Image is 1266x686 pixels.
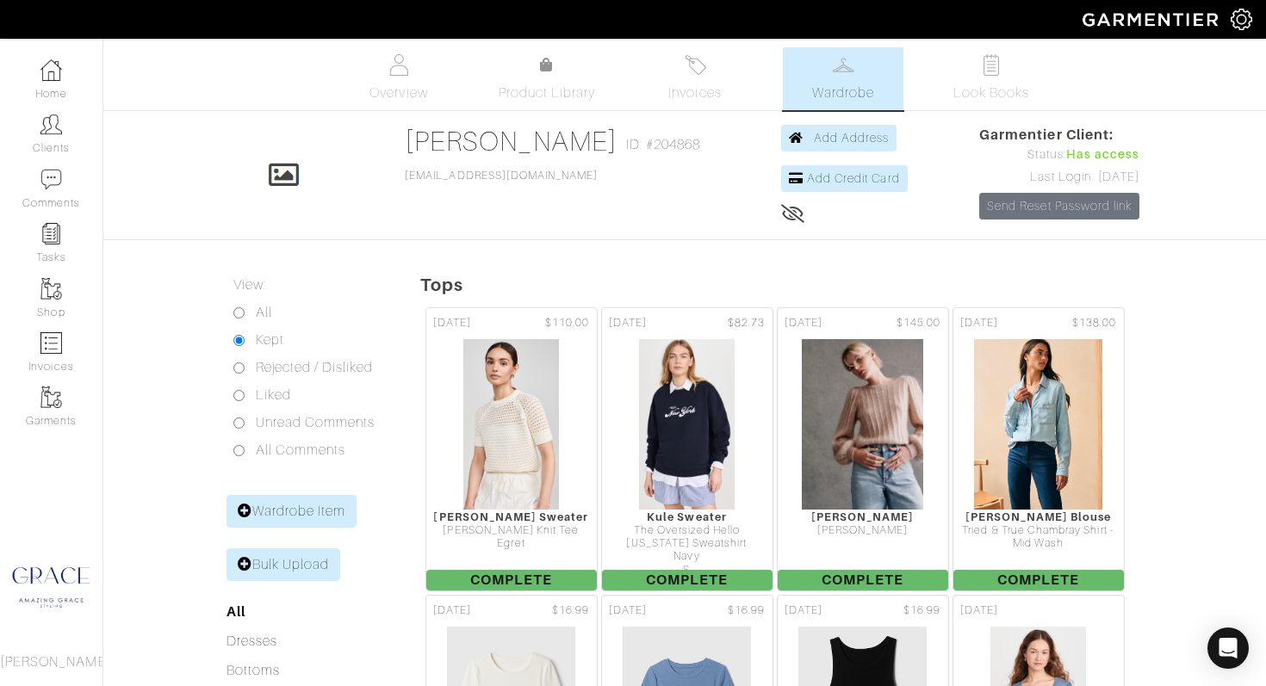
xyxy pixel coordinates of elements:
span: Garmentier Client: [979,125,1139,145]
span: $145.00 [897,315,940,331]
span: [DATE] [785,315,822,331]
div: Tried & True Chambray Shirt - Mid Wash [953,524,1124,551]
span: Overview [369,83,427,103]
a: Wardrobe Item [227,495,357,528]
img: basicinfo-40fd8af6dae0f16599ec9e87c0ef1c0a1fdea2edbe929e3d69a839185d80c458.svg [388,54,410,76]
span: Complete [602,570,773,590]
a: Bulk Upload [227,548,341,581]
div: Navy [602,550,773,563]
span: $16.99 [728,603,765,619]
span: Complete [953,570,1124,590]
div: [PERSON_NAME] Sweater [426,510,597,523]
span: [DATE] [433,315,471,331]
img: garmentier-logo-header-white-b43fb05a5012e4ada735d5af1a66efaba907eab6374d6393d1fbf88cb4ef424d.png [1074,4,1231,34]
span: [DATE] [785,603,822,619]
div: S [602,564,773,577]
span: Has access [1066,145,1140,164]
img: gear-icon-white-bd11855cb880d31180b6d7d6211b90ccbf57a29d726f0c71d8c61bd08dd39cc2.png [1231,9,1252,30]
div: The Oversized Hello [US_STATE] Sweatshirt [602,524,773,551]
label: Kept [256,330,284,350]
a: Product Library [487,55,607,103]
span: [DATE] [609,315,647,331]
label: All Comments [256,440,346,460]
a: Bottoms [227,663,280,678]
img: reminder-icon-8004d30b9f0a5d33ae49ab947aed9ed385cf756f9e5892f1edd6e32f2345188e.png [40,223,62,244]
span: $82.73 [728,315,765,331]
a: [DATE] $138.00 [PERSON_NAME] Blouse Tried & True Chambray Shirt - Mid Wash Complete [951,306,1126,593]
span: $16.99 [903,603,940,619]
a: [DATE] $145.00 [PERSON_NAME] [PERSON_NAME] Complete [775,306,951,593]
a: Dresses [227,633,277,649]
span: Wardrobe [812,83,874,103]
span: $138.00 [1072,315,1116,331]
label: View: [233,275,266,295]
img: s4ZUgBLVngsWPF5EQNTmwug3 [462,338,561,510]
span: Look Books [953,83,1030,103]
div: [PERSON_NAME] [778,510,948,523]
a: Add Credit Card [781,165,908,192]
span: ID: #204868 [626,134,701,155]
div: [PERSON_NAME] Knit Tee [426,524,597,537]
img: garments-icon-b7da505a4dc4fd61783c78ac3ca0ef83fa9d6f193b1c9dc38574b1d14d53ca28.png [40,386,62,408]
span: [DATE] [960,603,998,619]
img: todo-9ac3debb85659649dc8f770b8b6100bb5dab4b48dedcbae339e5042a72dfd3cc.svg [981,54,1002,76]
a: [PERSON_NAME] [405,126,617,157]
div: Kule Sweater [602,510,773,523]
img: clients-icon-6bae9207a08558b7cb47a8932f037763ab4055f8c8b6bfacd5dc20c3e0201464.png [40,114,62,135]
span: Add Address [814,131,890,145]
div: Open Intercom Messenger [1207,627,1249,669]
span: Complete [778,570,948,590]
img: wR7jMv8nGgEMwEz1wtHyN6Zt [973,338,1103,510]
label: Liked [256,385,291,405]
label: All [256,302,272,323]
div: [PERSON_NAME] Blouse [953,510,1124,523]
span: Invoices [668,83,721,103]
label: Rejected / Disliked [256,357,374,378]
img: comment-icon-a0a6a9ef722e966f86d9cbdc48e553b5cf19dbc54f86b18d962a5391bc8f6eb6.png [40,169,62,190]
label: Unread Comments [256,412,375,433]
div: [PERSON_NAME] [778,524,948,537]
a: Add Address [781,125,897,151]
span: Product Library [499,83,596,103]
a: [DATE] $110.00 [PERSON_NAME] Sweater [PERSON_NAME] Knit Tee Egret Complete [424,306,599,593]
a: [DATE] $82.73 Kule Sweater The Oversized Hello [US_STATE] Sweatshirt Navy S Complete [599,306,775,593]
div: Status: [979,145,1139,164]
img: dashboard-icon-dbcd8f5a0b271acd01030246c82b418ddd0df26cd7fceb0bd07c9910d44c42f6.png [40,59,62,81]
a: Send Reset Password link [979,193,1139,219]
a: Wardrobe [783,47,903,110]
img: NrkdCTw8iAqFfGtK1n3bykns [638,338,736,510]
span: $16.99 [552,603,589,619]
span: [DATE] [960,315,998,331]
img: orders-27d20c2124de7fd6de4e0e44c1d41de31381a507db9b33961299e4e07d508b8c.svg [685,54,706,76]
a: All [227,603,245,620]
span: [DATE] [433,603,471,619]
span: [DATE] [609,603,647,619]
a: Invoices [635,47,755,110]
img: orders-icon-0abe47150d42831381b5fb84f609e132dff9fe21cb692f30cb5eec754e2cba89.png [40,332,62,354]
img: maWBJb9L2yLNxw8dazXZpHMz [801,338,924,510]
img: garments-icon-b7da505a4dc4fd61783c78ac3ca0ef83fa9d6f193b1c9dc38574b1d14d53ca28.png [40,278,62,300]
a: Look Books [931,47,1052,110]
a: Overview [338,47,459,110]
div: Egret [426,537,597,550]
img: wardrobe-487a4870c1b7c33e795ec22d11cfc2ed9d08956e64fb3008fe2437562e282088.svg [833,54,854,76]
span: Complete [426,570,597,590]
a: [EMAIL_ADDRESS][DOMAIN_NAME] [405,170,598,182]
span: Add Credit Card [807,171,900,185]
span: $110.00 [545,315,589,331]
div: Last Login: [DATE] [979,168,1139,187]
